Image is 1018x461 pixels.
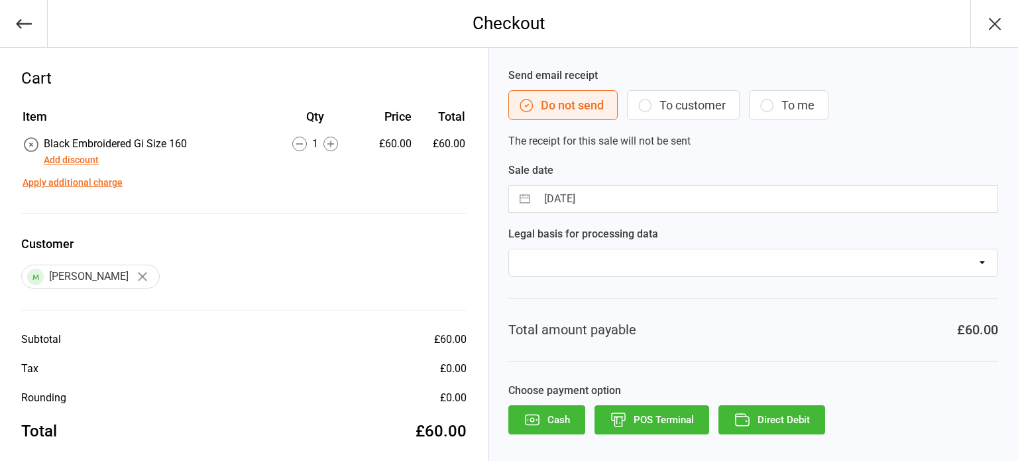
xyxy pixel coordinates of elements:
[508,383,998,399] label: Choose payment option
[21,390,66,406] div: Rounding
[508,163,998,178] label: Sale date
[21,66,467,90] div: Cart
[508,90,618,120] button: Do not send
[749,90,828,120] button: To me
[270,107,360,135] th: Qty
[508,405,585,434] button: Cash
[21,419,57,443] div: Total
[434,332,467,348] div: £60.00
[508,68,998,149] div: The receipt for this sale will not be sent
[594,405,709,434] button: POS Terminal
[23,176,123,190] button: Apply additional charge
[21,265,160,289] div: [PERSON_NAME]
[957,320,998,340] div: £60.00
[21,235,467,253] label: Customer
[440,390,467,406] div: £0.00
[44,153,99,167] button: Add discount
[21,361,38,377] div: Tax
[21,332,61,348] div: Subtotal
[270,136,360,152] div: 1
[440,361,467,377] div: £0.00
[508,68,998,84] label: Send email receipt
[417,107,465,135] th: Total
[508,226,998,242] label: Legal basis for processing data
[44,137,187,150] span: Black Embroidered Gi Size 160
[627,90,740,120] button: To customer
[718,405,825,434] button: Direct Debit
[361,136,411,152] div: £60.00
[417,136,465,168] td: £60.00
[23,107,269,135] th: Item
[508,320,636,340] div: Total amount payable
[361,107,411,125] div: Price
[416,419,467,443] div: £60.00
